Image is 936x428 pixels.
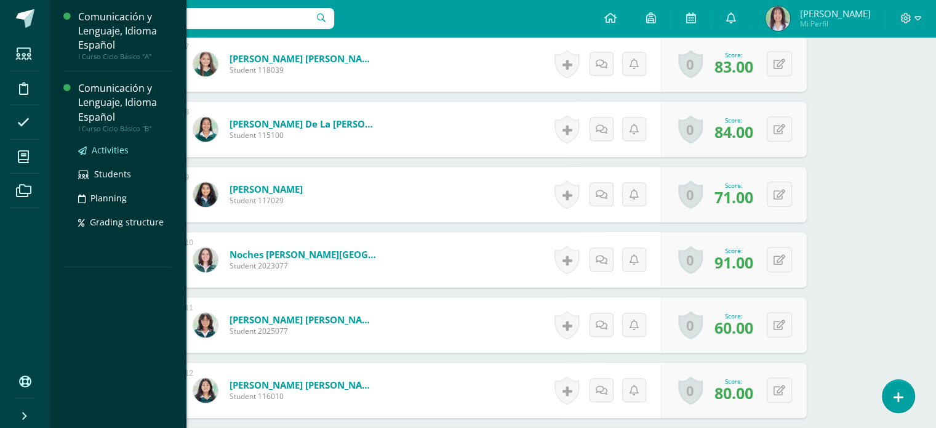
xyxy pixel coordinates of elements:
[230,183,303,195] a: [PERSON_NAME]
[230,65,377,75] span: Student 118039
[230,379,377,391] a: [PERSON_NAME] [PERSON_NAME]
[90,192,127,204] span: Planning
[193,52,218,76] img: 2ceeeeeac689e679d6fe2c120338d5c2.png
[766,6,790,31] img: f3b1493ed436830fdf56a417e31bb5df.png
[714,116,753,124] div: Score:
[193,248,218,272] img: cf122310391f7a928a40645edd7e1f45.png
[714,50,753,59] div: Score:
[193,182,218,207] img: f80adf85d64e295c3607742a5ce69bdd.png
[92,144,129,156] span: Activities
[714,377,753,386] div: Score:
[230,195,303,206] span: Student 117029
[78,215,172,229] a: Grading structure
[78,81,172,132] a: Comunicación y Lenguaje, Idioma EspañolI Curso Ciclo Básico "B"
[230,118,377,130] a: [PERSON_NAME] De La [PERSON_NAME] [PERSON_NAME]
[230,130,377,140] span: Student 115100
[57,8,334,29] input: Search a user…
[678,50,703,78] a: 0
[714,181,753,190] div: Score:
[78,124,172,133] div: I Curso Ciclo Básico "B"
[78,143,172,157] a: Activities
[193,117,218,142] img: be577f796cacd2fac92512d18923a548.png
[193,313,218,337] img: cda35ebbbc3fc15a689c34158c72bffa.png
[678,180,703,209] a: 0
[78,167,172,181] a: Students
[714,382,753,403] span: 80.00
[799,7,870,20] span: [PERSON_NAME]
[78,191,172,205] a: Planning
[230,391,377,402] span: Student 116010
[230,248,377,260] a: Noches [PERSON_NAME][GEOGRAPHIC_DATA]
[714,187,753,208] span: 71.00
[78,10,172,52] div: Comunicación y Lenguaje, Idioma Español
[714,246,753,255] div: Score:
[714,56,753,77] span: 83.00
[78,81,172,124] div: Comunicación y Lenguaje, Idioma Español
[230,52,377,65] a: [PERSON_NAME] [PERSON_NAME]
[78,52,172,61] div: I Curso Ciclo Básico "A"
[678,311,703,339] a: 0
[714,121,753,142] span: 84.00
[230,260,377,271] span: Student 2023077
[799,18,870,29] span: Mi Perfil
[714,252,753,273] span: 91.00
[90,216,164,228] span: Grading structure
[230,326,377,336] span: Student 2025077
[714,317,753,338] span: 60.00
[94,168,131,180] span: Students
[678,376,703,405] a: 0
[193,378,218,403] img: df5704b5cc25d415cbb4c373d891c0de.png
[714,312,753,320] div: Score:
[678,246,703,274] a: 0
[78,10,172,61] a: Comunicación y Lenguaje, Idioma EspañolI Curso Ciclo Básico "A"
[230,313,377,326] a: [PERSON_NAME] [PERSON_NAME]
[678,115,703,143] a: 0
